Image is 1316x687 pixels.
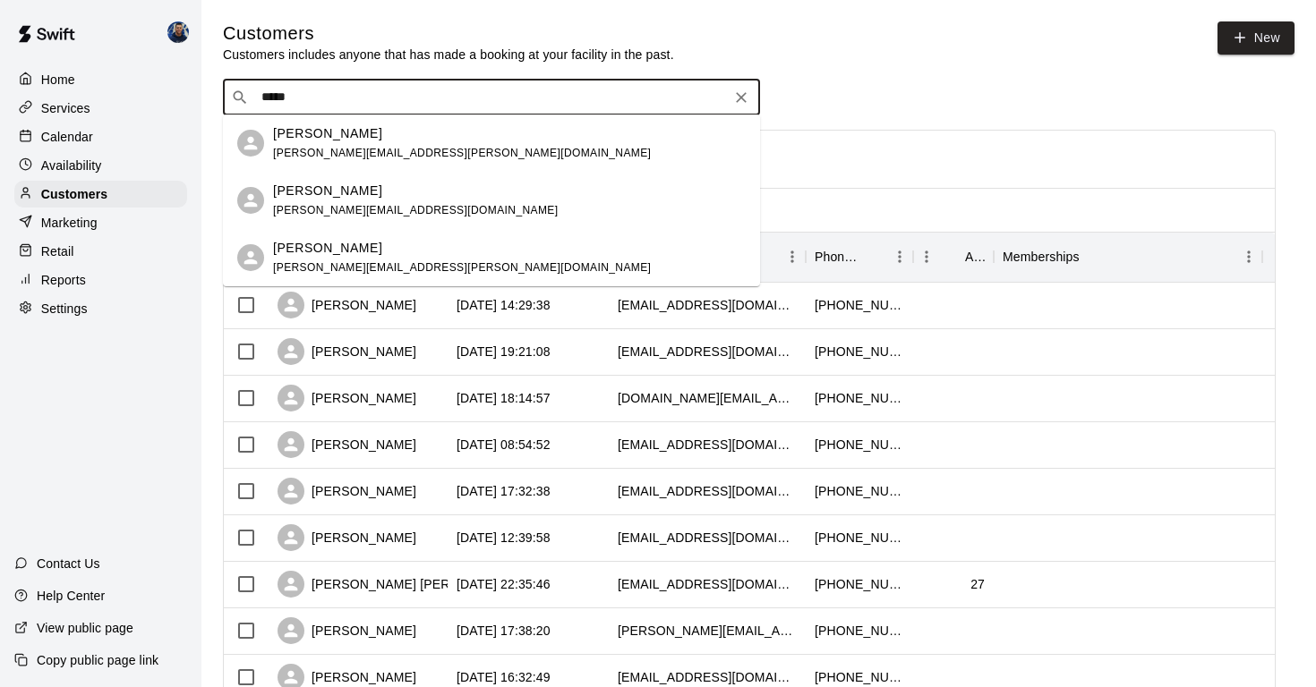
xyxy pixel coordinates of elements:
div: +16679421869 [815,482,904,500]
p: Retail [41,242,74,260]
div: 27 [970,575,985,593]
img: Alex Robinson [167,21,189,43]
div: soneil429@gmail.com [618,296,797,314]
button: Sort [1080,244,1105,269]
a: Marketing [14,209,187,236]
div: 2025-08-04 17:32:38 [457,482,551,500]
div: +14106887906 [815,529,904,547]
p: Calendar [41,128,93,146]
h5: Customers [223,21,674,46]
a: Customers [14,181,187,208]
div: 2025-08-01 16:32:49 [457,668,551,686]
div: [PERSON_NAME] [278,338,416,365]
a: Calendar [14,123,187,150]
p: Help Center [37,587,105,605]
div: [PERSON_NAME] [278,478,416,505]
div: +14436107719 [815,343,904,360]
div: [PERSON_NAME] [278,617,416,644]
div: +14438473784 [815,296,904,314]
p: Customers [41,185,107,203]
p: Contact Us [37,555,100,572]
div: Search customers by name or email [223,80,760,115]
div: Phone Number [815,232,861,282]
p: [PERSON_NAME] [273,239,382,258]
div: Jesse Backof [237,130,264,157]
div: sarah.love@asu.edu [618,389,797,407]
div: Memberships [1003,232,1080,282]
p: [PERSON_NAME] [273,182,382,200]
div: [PERSON_NAME] [PERSON_NAME] [278,571,525,598]
div: 2025-08-07 18:14:57 [457,389,551,407]
div: rickrasmussen33@gmail.com [618,343,797,360]
p: Customers includes anyone that has made a booking at your facility in the past. [223,46,674,64]
button: Sort [861,244,886,269]
div: +14076689965 [815,436,904,454]
p: [PERSON_NAME] [273,124,382,143]
button: Menu [886,243,913,270]
div: kevinbeers090588@gmail.com [618,668,797,686]
button: Sort [940,244,965,269]
a: Home [14,66,187,93]
div: +14438151843 [815,668,904,686]
div: Age [913,232,994,282]
div: brianmcvey19@gmail.com [618,529,797,547]
p: Availability [41,157,102,174]
span: [PERSON_NAME][EMAIL_ADDRESS][PERSON_NAME][DOMAIN_NAME] [273,261,651,274]
div: +14436831698 [815,622,904,640]
p: Marketing [41,214,98,232]
div: Age [965,232,985,282]
p: Home [41,71,75,89]
p: View public page [37,619,133,637]
a: Settings [14,295,187,322]
button: Menu [1235,243,1262,270]
a: New [1218,21,1295,55]
div: +14102364663 [815,575,904,593]
div: 2025-08-02 17:38:20 [457,622,551,640]
a: Availability [14,152,187,179]
div: Alex Robinson [164,14,201,50]
div: [PERSON_NAME] [278,524,416,551]
div: Jesse More [237,187,264,214]
p: Services [41,99,90,117]
div: Memberships [994,232,1262,282]
button: Clear [729,85,754,110]
div: 72198hb@gmail.com [618,575,797,593]
div: nrosa06@gmail.com [618,436,797,454]
span: [PERSON_NAME][EMAIL_ADDRESS][DOMAIN_NAME] [273,204,558,216]
p: Copy public page link [37,651,158,669]
div: 2025-08-04 12:39:58 [457,529,551,547]
div: [PERSON_NAME] [278,431,416,458]
button: Menu [779,243,806,270]
div: erica.bankard@maryland.gov [618,622,797,640]
div: mslunt@gmail.com [618,482,797,500]
a: Reports [14,267,187,293]
button: Menu [913,243,940,270]
div: Phone Number [806,232,913,282]
div: 2025-08-11 14:29:38 [457,296,551,314]
div: 2025-08-07 19:21:08 [457,343,551,360]
div: [PERSON_NAME] [278,385,416,411]
a: Retail [14,238,187,265]
div: Mason Backof [237,244,264,271]
span: [PERSON_NAME][EMAIL_ADDRESS][PERSON_NAME][DOMAIN_NAME] [273,147,651,159]
div: 2025-08-03 22:35:46 [457,575,551,593]
a: Services [14,95,187,122]
div: [PERSON_NAME] [278,292,416,318]
p: Reports [41,271,86,289]
div: Email [609,232,806,282]
div: 2025-08-07 08:54:52 [457,436,551,454]
p: Settings [41,300,88,318]
div: +12028079377 [815,389,904,407]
